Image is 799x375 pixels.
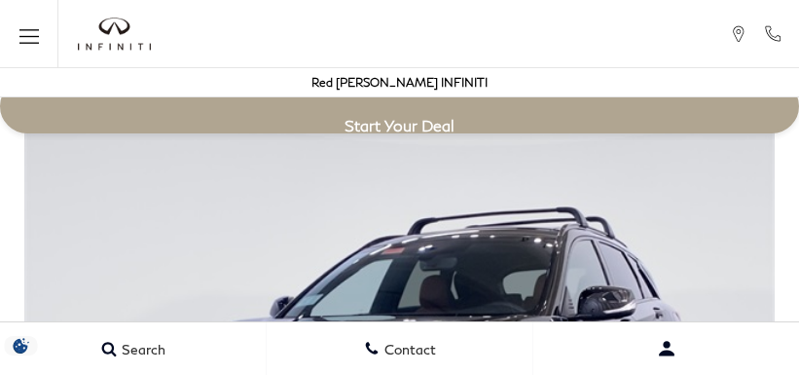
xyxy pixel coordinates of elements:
[78,18,151,51] a: infiniti
[78,18,151,51] img: INFINITI
[345,116,454,134] span: Start Your Deal
[380,341,436,357] span: Contact
[311,75,488,90] a: Red [PERSON_NAME] INFINITI
[533,324,799,373] button: Open user profile menu
[117,341,165,357] span: Search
